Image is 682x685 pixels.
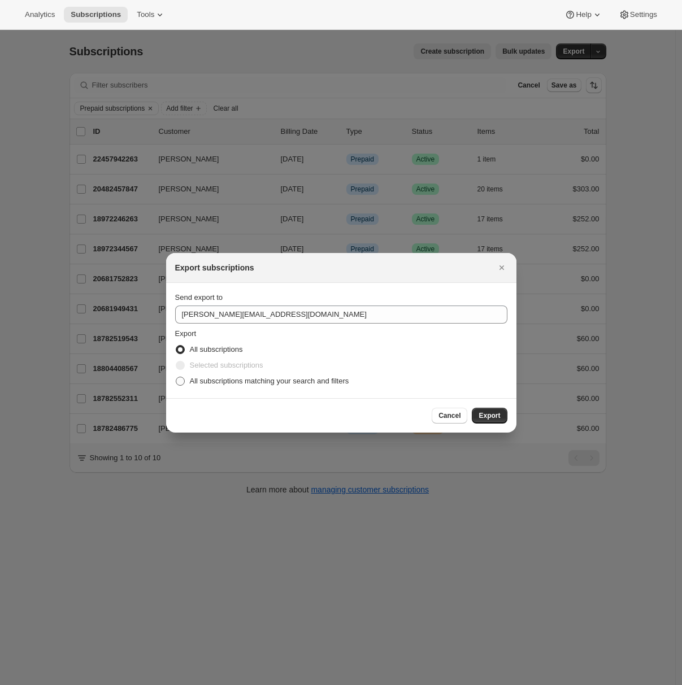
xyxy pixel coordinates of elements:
h2: Export subscriptions [175,262,254,273]
button: Settings [612,7,664,23]
button: Close [494,260,510,276]
button: Cancel [432,408,467,424]
button: Subscriptions [64,7,128,23]
span: Selected subscriptions [190,361,263,369]
span: Settings [630,10,657,19]
span: All subscriptions [190,345,243,354]
span: Help [576,10,591,19]
span: Analytics [25,10,55,19]
span: All subscriptions matching your search and filters [190,377,349,385]
span: Subscriptions [71,10,121,19]
span: Tools [137,10,154,19]
span: Cancel [438,411,461,420]
button: Tools [130,7,172,23]
button: Analytics [18,7,62,23]
span: Export [479,411,500,420]
span: Send export to [175,293,223,302]
span: Export [175,329,197,338]
button: Help [558,7,609,23]
button: Export [472,408,507,424]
